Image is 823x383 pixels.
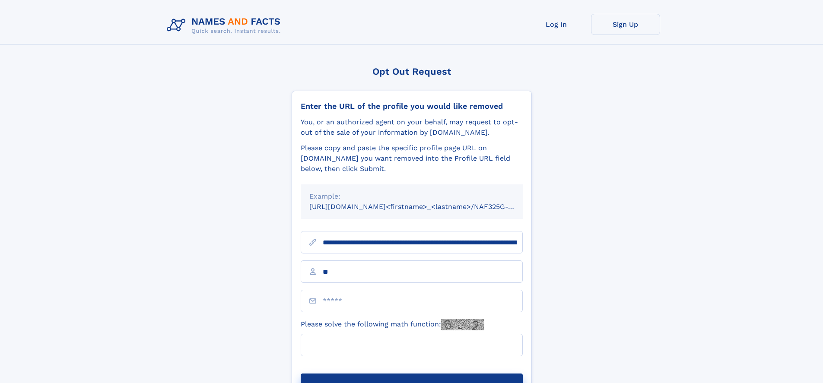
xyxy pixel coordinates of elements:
[301,101,523,111] div: Enter the URL of the profile you would like removed
[522,14,591,35] a: Log In
[309,203,539,211] small: [URL][DOMAIN_NAME]<firstname>_<lastname>/NAF325G-xxxxxxxx
[301,319,484,330] label: Please solve the following math function:
[309,191,514,202] div: Example:
[292,66,532,77] div: Opt Out Request
[301,143,523,174] div: Please copy and paste the specific profile page URL on [DOMAIN_NAME] you want removed into the Pr...
[163,14,288,37] img: Logo Names and Facts
[591,14,660,35] a: Sign Up
[301,117,523,138] div: You, or an authorized agent on your behalf, may request to opt-out of the sale of your informatio...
